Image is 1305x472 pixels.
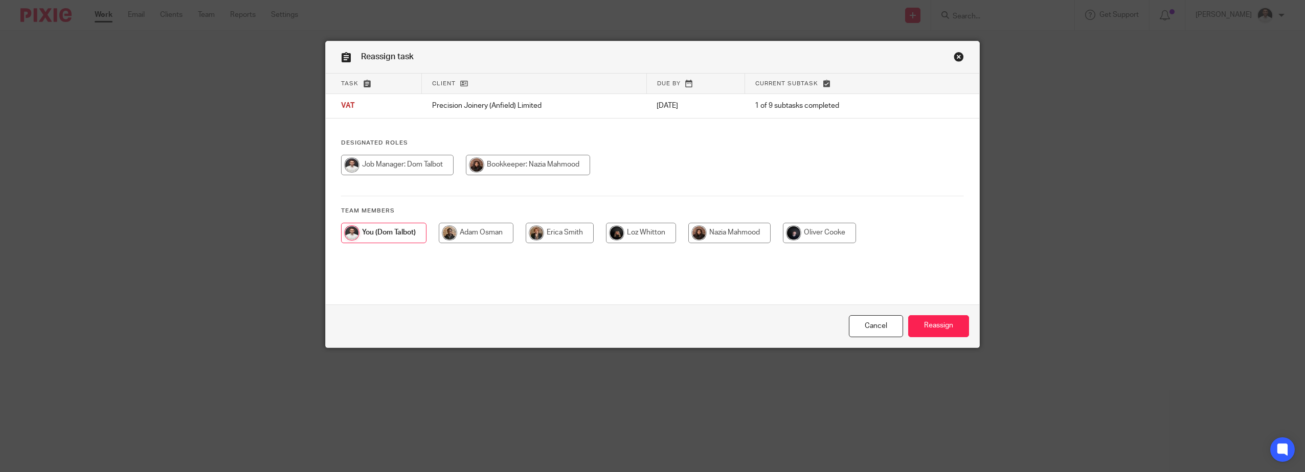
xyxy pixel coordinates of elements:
td: 1 of 9 subtasks completed [745,94,926,119]
a: Close this dialog window [849,315,903,337]
span: Client [432,81,456,86]
a: Close this dialog window [954,52,964,65]
p: Precision Joinery (Anfield) Limited [432,101,637,111]
span: VAT [341,103,355,110]
span: Task [341,81,358,86]
span: Current subtask [755,81,818,86]
h4: Team members [341,207,964,215]
span: Due by [657,81,681,86]
p: [DATE] [657,101,734,111]
h4: Designated Roles [341,139,964,147]
input: Reassign [908,315,969,337]
span: Reassign task [361,53,414,61]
